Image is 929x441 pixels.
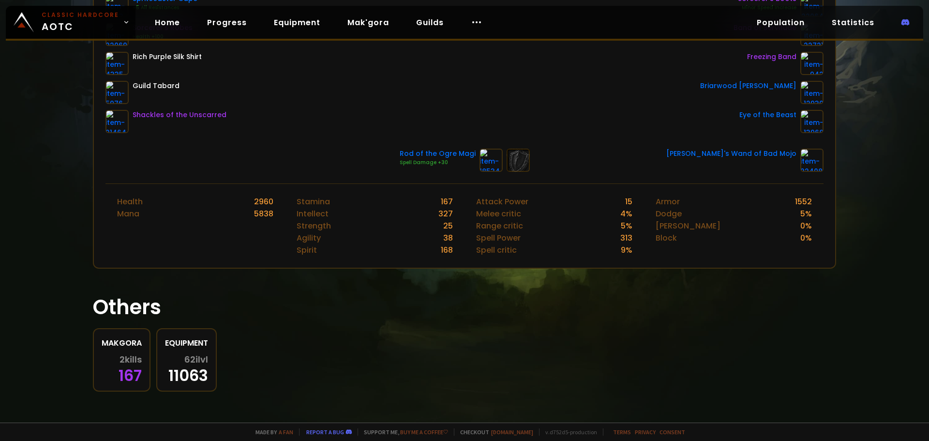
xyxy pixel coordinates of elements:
[297,244,317,256] div: Spirit
[656,220,720,232] div: [PERSON_NAME]
[656,232,677,244] div: Block
[747,52,796,62] div: Freezing Band
[800,52,824,75] img: item-942
[476,244,517,256] div: Spell critic
[279,428,293,436] a: a fan
[476,232,521,244] div: Spell Power
[800,149,824,172] img: item-22408
[117,196,143,208] div: Health
[824,13,882,32] a: Statistics
[476,208,521,220] div: Melee critic
[625,196,632,208] div: 15
[297,196,330,208] div: Stamina
[156,328,217,392] a: Equipment62ilvl11063
[102,355,142,383] div: 167
[93,328,150,392] a: Makgora2kills167
[358,428,448,436] span: Support me,
[306,428,344,436] a: Report a bug
[105,52,129,75] img: item-4335
[400,428,448,436] a: Buy me a coffee
[441,196,453,208] div: 167
[133,81,180,91] div: Guild Tabard
[739,110,796,120] div: Eye of the Beast
[133,110,226,120] div: Shackles of the Unscarred
[105,110,129,133] img: item-21464
[400,149,476,159] div: Rod of the Ogre Magi
[117,208,139,220] div: Mana
[93,292,836,322] h1: Others
[620,208,632,220] div: 4 %
[656,196,680,208] div: Armor
[102,337,142,349] div: Makgora
[700,81,796,91] div: Briarwood [PERSON_NAME]
[42,11,119,34] span: AOTC
[656,208,682,220] div: Dodge
[266,13,328,32] a: Equipment
[443,220,453,232] div: 25
[147,13,188,32] a: Home
[800,81,824,104] img: item-12930
[165,337,208,349] div: Equipment
[749,13,812,32] a: Population
[795,196,812,208] div: 1552
[340,13,397,32] a: Mak'gora
[297,220,331,232] div: Strength
[297,232,321,244] div: Agility
[133,4,197,12] div: +5 All Resistances
[408,13,451,32] a: Guilds
[666,149,796,159] div: [PERSON_NAME]'s Wand of Bad Mojo
[254,208,273,220] div: 5838
[165,355,208,383] div: 11063
[800,110,824,133] img: item-13968
[621,244,632,256] div: 9 %
[635,428,656,436] a: Privacy
[105,81,129,104] img: item-5976
[250,428,293,436] span: Made by
[297,208,329,220] div: Intellect
[800,232,812,244] div: 0 %
[441,244,453,256] div: 168
[199,13,255,32] a: Progress
[539,428,597,436] span: v. d752d5 - production
[659,428,685,436] a: Consent
[42,11,119,19] small: Classic Hardcore
[738,4,796,12] div: Minor Speed Increase
[491,428,533,436] a: [DOMAIN_NAME]
[6,6,135,39] a: Classic HardcoreAOTC
[438,208,453,220] div: 327
[479,149,503,172] img: item-18534
[476,196,528,208] div: Attack Power
[621,220,632,232] div: 5 %
[133,52,202,62] div: Rich Purple Silk Shirt
[620,232,632,244] div: 313
[400,159,476,167] div: Spell Damage +30
[613,428,631,436] a: Terms
[443,232,453,244] div: 38
[800,220,812,232] div: 0 %
[254,196,273,208] div: 2960
[476,220,523,232] div: Range critic
[120,355,142,365] span: 2 kills
[800,208,812,220] div: 5 %
[184,355,208,365] span: 62 ilvl
[454,428,533,436] span: Checkout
